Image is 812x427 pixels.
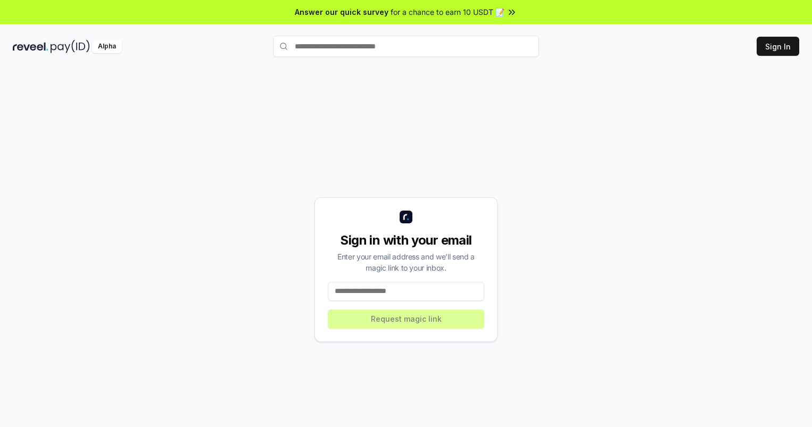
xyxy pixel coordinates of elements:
button: Sign In [757,37,799,56]
div: Enter your email address and we’ll send a magic link to your inbox. [328,251,484,273]
span: for a chance to earn 10 USDT 📝 [391,6,504,18]
img: pay_id [51,40,90,53]
span: Answer our quick survey [295,6,388,18]
div: Sign in with your email [328,232,484,249]
img: reveel_dark [13,40,48,53]
div: Alpha [92,40,122,53]
img: logo_small [400,211,412,223]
